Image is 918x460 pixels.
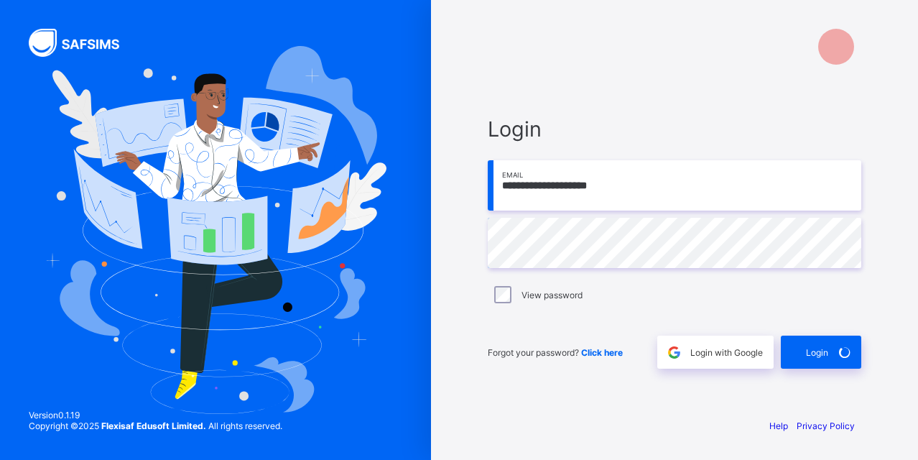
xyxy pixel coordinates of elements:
[45,46,386,414] img: Hero Image
[581,347,623,358] a: Click here
[488,116,861,142] span: Login
[690,347,763,358] span: Login with Google
[797,420,855,431] a: Privacy Policy
[29,29,136,57] img: SAFSIMS Logo
[806,347,828,358] span: Login
[488,347,623,358] span: Forgot your password?
[521,290,583,300] label: View password
[29,410,282,420] span: Version 0.1.19
[666,344,682,361] img: google.396cfc9801f0270233282035f929180a.svg
[29,420,282,431] span: Copyright © 2025 All rights reserved.
[101,420,206,431] strong: Flexisaf Edusoft Limited.
[769,420,788,431] a: Help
